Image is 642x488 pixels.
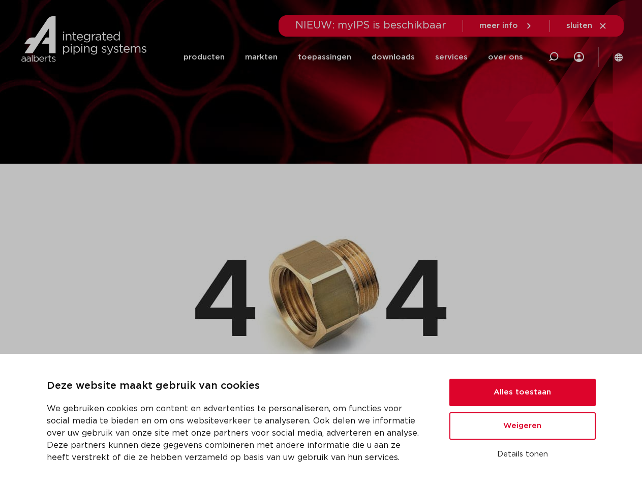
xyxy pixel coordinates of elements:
a: over ons [488,38,523,77]
a: downloads [372,38,415,77]
button: Weigeren [449,412,596,440]
p: Deze website maakt gebruik van cookies [47,378,425,394]
h1: Pagina niet gevonden [24,169,619,201]
a: services [435,38,468,77]
p: We gebruiken cookies om content en advertenties te personaliseren, om functies voor social media ... [47,403,425,464]
a: sluiten [566,21,607,30]
span: NIEUW: myIPS is beschikbaar [295,20,446,30]
button: Details tonen [449,446,596,463]
a: toepassingen [298,38,351,77]
span: meer info [479,22,518,29]
nav: Menu [184,38,523,77]
a: producten [184,38,225,77]
a: meer info [479,21,533,30]
span: sluiten [566,22,592,29]
button: Alles toestaan [449,379,596,406]
a: markten [245,38,278,77]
